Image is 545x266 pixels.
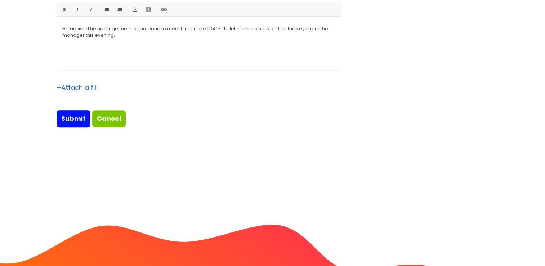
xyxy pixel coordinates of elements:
[72,5,81,14] a: Italic (Ctrl-I)
[57,110,90,127] input: Submit
[130,5,139,14] a: Font Color
[57,82,100,93] div: Attach a file
[143,5,152,14] a: Back Color
[159,5,168,14] a: Link
[86,5,95,14] a: Underline(Ctrl-U)
[92,110,126,127] a: Cancel
[101,5,110,14] a: • Unordered List (Ctrl-Shift-7)
[62,26,335,39] p: He advised he no longer needs someone to meet him on site [DATE] to let him in as he is getting t...
[115,5,124,14] a: 1. Ordered List (Ctrl-Shift-8)
[59,5,68,14] a: Bold (Ctrl-B)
